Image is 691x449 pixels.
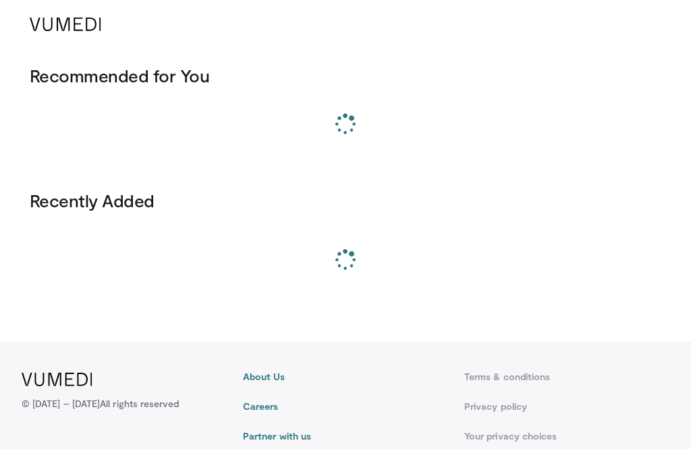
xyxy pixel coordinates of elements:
h3: Recently Added [30,190,661,211]
a: Partner with us [243,429,448,443]
h3: Recommended for You [30,65,661,86]
p: © [DATE] – [DATE] [22,397,179,411]
a: Careers [243,400,448,413]
a: About Us [243,370,448,384]
span: All rights reserved [100,398,179,409]
img: VuMedi Logo [30,18,101,31]
img: VuMedi Logo [22,373,92,386]
a: Your privacy choices [464,429,669,443]
a: Terms & conditions [464,370,669,384]
a: Privacy policy [464,400,669,413]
